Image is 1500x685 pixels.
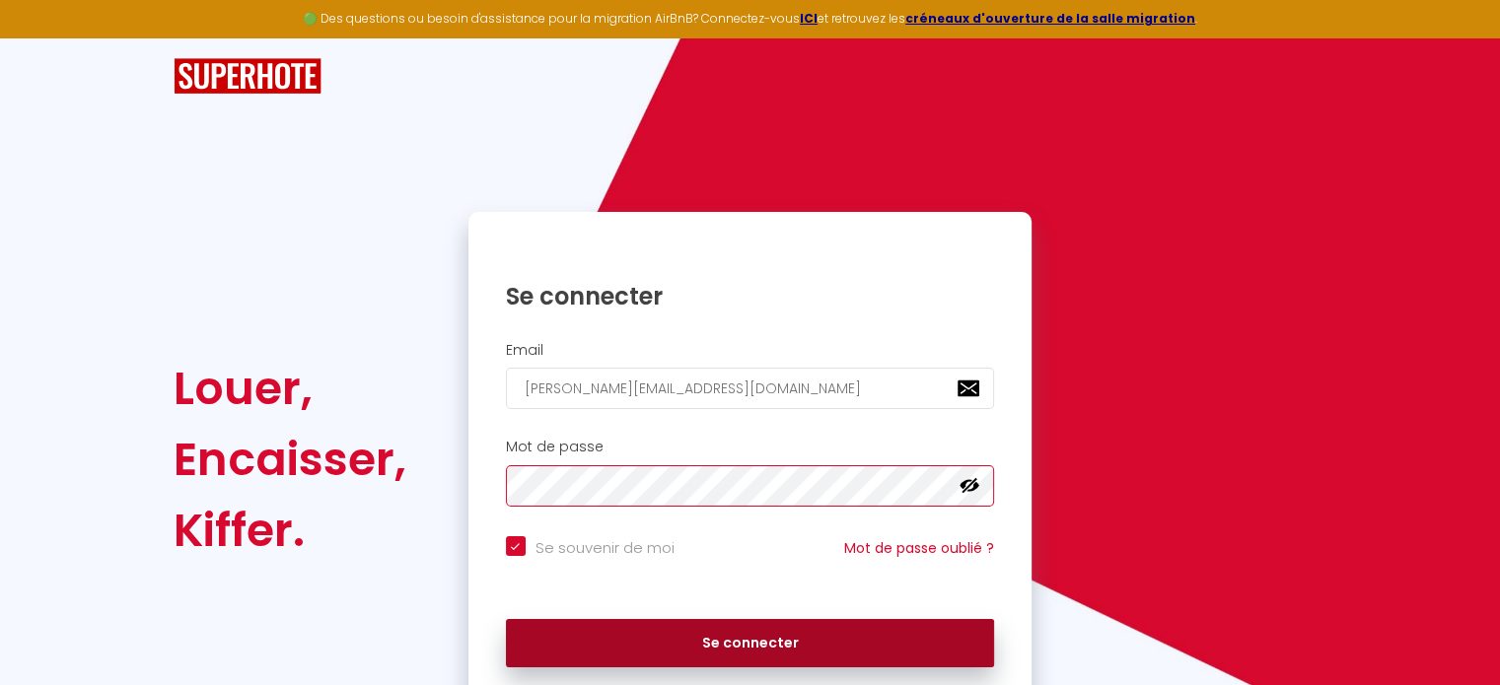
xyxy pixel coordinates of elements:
button: Ouvrir le widget de chat LiveChat [16,8,75,67]
button: Se connecter [506,619,995,668]
div: Louer, [174,353,406,424]
img: SuperHote logo [174,58,321,95]
input: Ton Email [506,368,995,409]
h2: Mot de passe [506,439,995,455]
a: Mot de passe oublié ? [844,538,994,558]
div: Encaisser, [174,424,406,495]
div: Kiffer. [174,495,406,566]
h1: Se connecter [506,281,995,311]
h2: Email [506,342,995,359]
a: créneaux d'ouverture de la salle migration [905,10,1195,27]
a: ICI [800,10,818,27]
